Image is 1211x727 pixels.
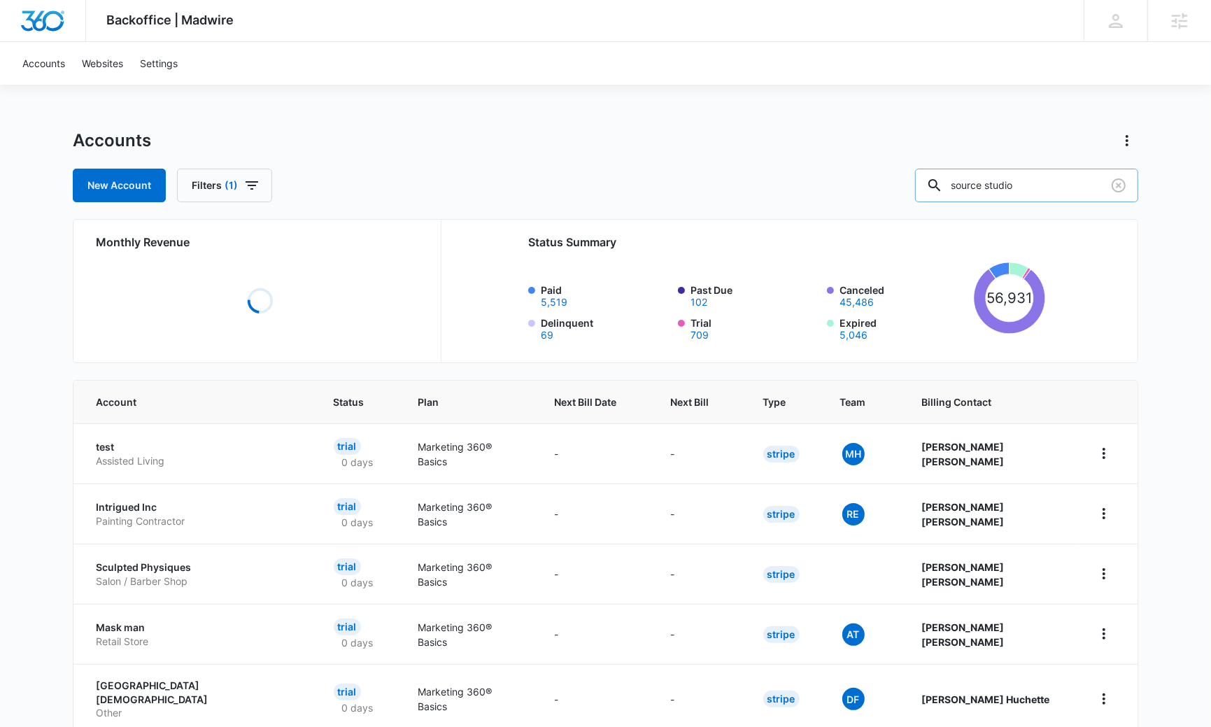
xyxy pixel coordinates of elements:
[96,635,300,649] p: Retail Store
[334,455,382,470] p: 0 days
[73,42,132,85] a: Websites
[538,484,654,544] td: -
[96,574,300,588] p: Salon / Barber Shop
[538,423,654,484] td: -
[922,395,1059,409] span: Billing Contact
[334,684,361,700] div: Trial
[691,283,819,307] label: Past Due
[96,440,300,467] a: testAssisted Living
[1093,563,1115,585] button: home
[541,316,670,340] label: Delinquent
[96,621,300,635] p: Mask man
[654,604,746,664] td: -
[334,619,361,635] div: Trial
[96,395,280,409] span: Account
[107,13,234,27] span: Backoffice | Madwire
[334,438,361,455] div: Trial
[691,297,707,307] button: Past Due
[96,679,300,720] a: [GEOGRAPHIC_DATA][DEMOGRAPHIC_DATA]Other
[96,560,300,574] p: Sculpted Physiques
[418,560,521,589] p: Marketing 360® Basics
[96,500,300,528] a: Intrigued IncPainting Contractor
[986,289,1032,306] tspan: 56,931
[538,604,654,664] td: -
[1107,174,1130,197] button: Clear
[96,514,300,528] p: Painting Contractor
[73,169,166,202] a: New Account
[334,635,382,650] p: 0 days
[842,623,865,646] span: At
[922,501,1005,528] strong: [PERSON_NAME] [PERSON_NAME]
[73,130,151,151] h1: Accounts
[654,544,746,604] td: -
[763,626,800,643] div: Stripe
[96,440,300,454] p: test
[915,169,1138,202] input: Search
[334,395,364,409] span: Status
[1093,442,1115,465] button: home
[96,679,300,706] p: [GEOGRAPHIC_DATA][DEMOGRAPHIC_DATA]
[840,297,874,307] button: Canceled
[691,316,819,340] label: Trial
[922,561,1005,588] strong: [PERSON_NAME] [PERSON_NAME]
[763,395,786,409] span: Type
[1093,623,1115,645] button: home
[671,395,709,409] span: Next Bill
[763,446,800,463] div: Stripe
[763,691,800,707] div: Stripe
[654,423,746,484] td: -
[334,558,361,575] div: Trial
[763,506,800,523] div: Stripe
[538,544,654,604] td: -
[14,42,73,85] a: Accounts
[840,395,868,409] span: Team
[842,443,865,465] span: MH
[840,316,968,340] label: Expired
[334,575,382,590] p: 0 days
[96,621,300,648] a: Mask manRetail Store
[418,500,521,529] p: Marketing 360® Basics
[541,297,567,307] button: Paid
[418,620,521,649] p: Marketing 360® Basics
[177,169,272,202] button: Filters(1)
[922,441,1005,467] strong: [PERSON_NAME] [PERSON_NAME]
[1116,129,1138,152] button: Actions
[334,515,382,530] p: 0 days
[1093,502,1115,525] button: home
[691,330,709,340] button: Trial
[922,621,1005,648] strong: [PERSON_NAME] [PERSON_NAME]
[334,498,361,515] div: Trial
[541,283,670,307] label: Paid
[132,42,186,85] a: Settings
[555,395,617,409] span: Next Bill Date
[418,439,521,469] p: Marketing 360® Basics
[96,500,300,514] p: Intrigued Inc
[763,566,800,583] div: Stripe
[840,283,968,307] label: Canceled
[842,503,865,525] span: RE
[654,484,746,544] td: -
[225,181,238,190] span: (1)
[96,560,300,588] a: Sculpted PhysiquesSalon / Barber Shop
[96,454,300,468] p: Assisted Living
[96,234,424,250] h2: Monthly Revenue
[418,684,521,714] p: Marketing 360® Basics
[541,330,553,340] button: Delinquent
[528,234,1045,250] h2: Status Summary
[96,706,300,720] p: Other
[840,330,867,340] button: Expired
[842,688,865,710] span: DF
[334,700,382,715] p: 0 days
[418,395,521,409] span: Plan
[1093,688,1115,710] button: home
[922,693,1050,705] strong: [PERSON_NAME] Huchette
